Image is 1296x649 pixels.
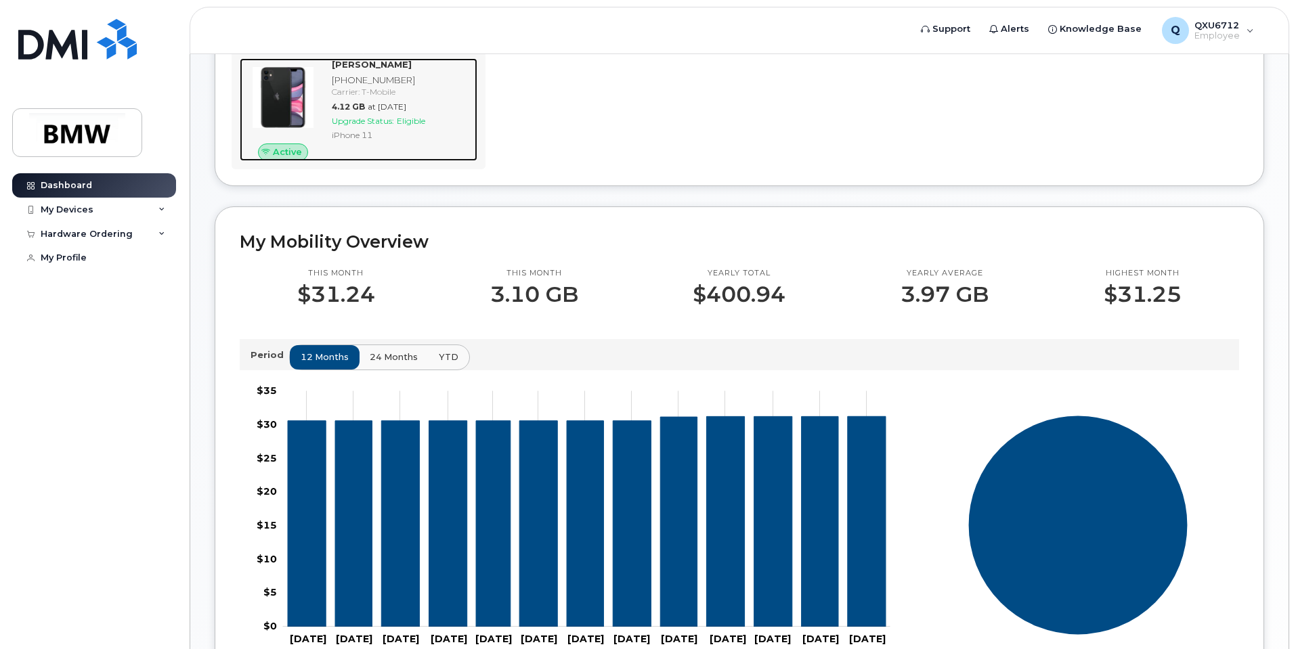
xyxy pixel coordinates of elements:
[901,282,989,307] p: 3.97 GB
[911,16,980,43] a: Support
[980,16,1039,43] a: Alerts
[397,116,425,126] span: Eligible
[257,485,277,497] tspan: $20
[368,102,406,112] span: at [DATE]
[693,282,785,307] p: $400.94
[288,416,886,627] g: 864-551-7837
[1152,17,1263,44] div: QXU6712
[240,58,477,161] a: Active[PERSON_NAME][PHONE_NUMBER]Carrier: T-Mobile4.12 GBat [DATE]Upgrade Status:EligibleiPhone 11
[370,351,418,363] span: 24 months
[332,86,472,97] div: Carrier: T-Mobile
[661,633,697,645] tspan: [DATE]
[1194,20,1240,30] span: QXU6712
[1104,282,1182,307] p: $31.25
[297,282,375,307] p: $31.24
[968,415,1188,635] g: Series
[332,116,394,126] span: Upgrade Status:
[251,65,316,130] img: iPhone_11.jpg
[257,552,277,564] tspan: $10
[383,633,419,645] tspan: [DATE]
[849,633,886,645] tspan: [DATE]
[257,384,277,397] tspan: $35
[490,268,578,279] p: This month
[490,282,578,307] p: 3.10 GB
[802,633,839,645] tspan: [DATE]
[273,146,302,158] span: Active
[332,129,472,141] div: iPhone 11
[251,349,289,361] p: Period
[1001,22,1029,36] span: Alerts
[263,620,277,632] tspan: $0
[297,268,375,279] p: This month
[521,633,557,645] tspan: [DATE]
[1171,22,1180,39] span: Q
[332,74,472,87] div: [PHONE_NUMBER]
[431,633,467,645] tspan: [DATE]
[257,451,277,464] tspan: $25
[439,351,458,363] span: YTD
[475,633,512,645] tspan: [DATE]
[932,22,970,36] span: Support
[263,586,277,598] tspan: $5
[336,633,372,645] tspan: [DATE]
[901,268,989,279] p: Yearly average
[1237,590,1286,639] iframe: Messenger Launcher
[710,633,746,645] tspan: [DATE]
[332,59,412,70] strong: [PERSON_NAME]
[1060,22,1142,36] span: Knowledge Base
[240,231,1239,252] h2: My Mobility Overview
[754,633,791,645] tspan: [DATE]
[693,268,785,279] p: Yearly total
[332,102,365,112] span: 4.12 GB
[1194,30,1240,41] span: Employee
[257,418,277,430] tspan: $30
[1104,268,1182,279] p: Highest month
[613,633,650,645] tspan: [DATE]
[1039,16,1151,43] a: Knowledge Base
[257,519,277,531] tspan: $15
[567,633,604,645] tspan: [DATE]
[290,633,326,645] tspan: [DATE]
